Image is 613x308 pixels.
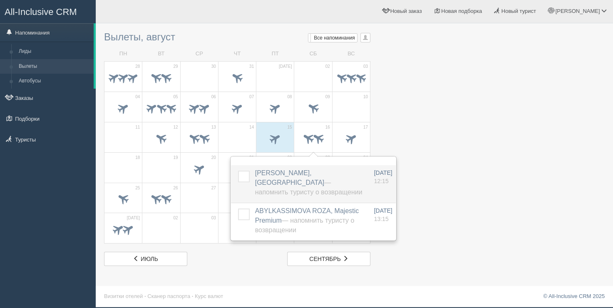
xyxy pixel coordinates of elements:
span: 06 [211,94,216,100]
span: 24 [363,155,368,161]
a: Лиды [15,44,94,59]
span: All-Inclusive CRM [5,7,77,17]
span: · [192,293,194,299]
span: 30 [211,64,216,70]
span: 09 [325,94,330,100]
span: 28 [135,64,140,70]
a: Сканер паспорта [147,293,190,299]
span: Новый турист [501,8,536,14]
span: · [144,293,146,299]
span: 17 [363,124,368,130]
td: СБ [294,47,332,61]
span: 27 [211,185,216,191]
span: [PERSON_NAME], [GEOGRAPHIC_DATA] [255,169,362,196]
span: Новая подборка [441,8,482,14]
span: 08 [287,94,292,100]
span: 21 [249,155,254,161]
span: 12 [173,124,178,130]
span: 23 [325,155,330,161]
span: сентябрь [309,256,341,262]
td: ВС [332,47,370,61]
span: 16 [325,124,330,130]
span: 26 [173,185,178,191]
span: 25 [135,185,140,191]
span: 14 [249,124,254,130]
span: [DATE] [374,169,392,176]
span: 18 [135,155,140,161]
span: [DATE] [127,215,140,221]
td: ПТ [256,47,294,61]
span: 02 [173,215,178,221]
span: [DATE] [279,64,292,70]
a: Автобусы [15,74,94,89]
span: [DATE] [374,207,392,214]
a: июль [104,252,187,266]
span: [PERSON_NAME] [555,8,600,14]
td: ПН [104,47,142,61]
span: 20 [211,155,216,161]
span: 03 [363,64,368,70]
span: 04 [135,94,140,100]
span: 10 [363,94,368,100]
a: ABYLKASSIMOVA ROZA, Majestic Premium— Напомнить туристу о возвращении [255,207,359,233]
h3: Вылеты, август [104,32,370,42]
span: июль [141,256,158,262]
td: ВТ [142,47,180,61]
span: ABYLKASSIMOVA ROZA, Majestic Premium [255,207,359,233]
a: © All-Inclusive CRM 2025 [543,293,605,299]
span: 05 [173,94,178,100]
a: Визитки отелей [104,293,143,299]
span: Новый заказ [390,8,422,14]
span: 03 [211,215,216,221]
span: 13:15 [374,216,389,222]
td: ЧТ [218,47,256,61]
a: Курс валют [195,293,223,299]
a: сентябрь [287,252,370,266]
span: 02 [325,64,330,70]
span: — Напомнить туристу о возвращении [255,217,355,233]
a: [DATE] 12:15 [374,169,392,185]
span: 29 [173,64,178,70]
span: 15 [287,124,292,130]
span: Все напоминания [314,35,355,41]
span: — Напомнить туристу о возвращении [255,179,362,196]
span: 19 [173,155,178,161]
span: 31 [249,64,254,70]
span: 11 [135,124,140,130]
td: СР [180,47,218,61]
span: 12:15 [374,178,389,184]
span: 07 [249,94,254,100]
span: 13 [211,124,216,130]
a: [DATE] 13:15 [374,206,392,223]
span: 22 [287,155,292,161]
a: [PERSON_NAME], [GEOGRAPHIC_DATA]— Напомнить туристу о возвращении [255,169,362,196]
a: Вылеты [15,59,94,74]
